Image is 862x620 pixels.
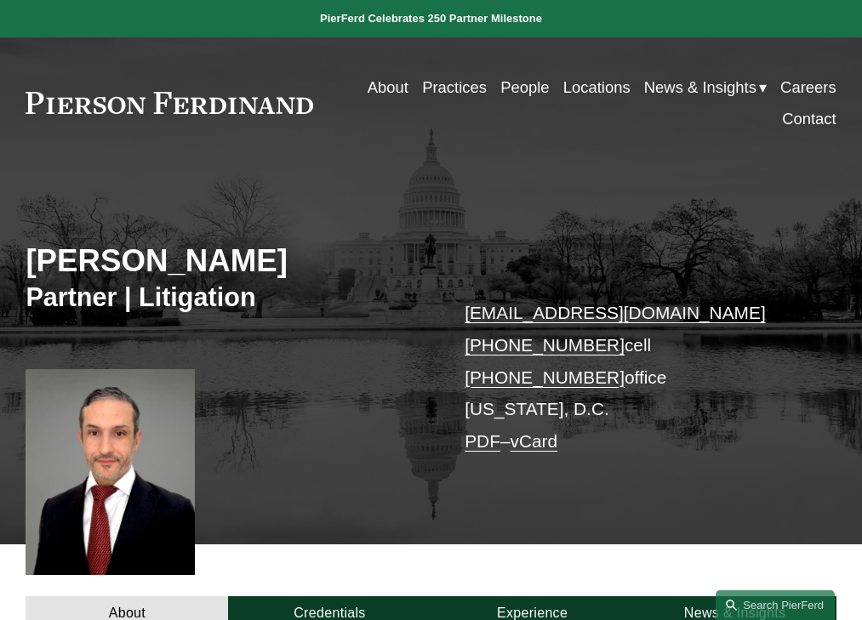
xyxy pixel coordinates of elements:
[563,71,631,103] a: Locations
[465,303,766,322] a: [EMAIL_ADDRESS][DOMAIN_NAME]
[26,282,431,314] h3: Partner | Litigation
[500,71,549,103] a: People
[511,431,558,451] a: vCard
[780,71,836,103] a: Careers
[465,335,625,355] a: [PHONE_NUMBER]
[716,590,835,620] a: Search this site
[644,73,756,101] span: News & Insights
[368,71,408,103] a: About
[465,431,500,451] a: PDF
[26,242,431,280] h2: [PERSON_NAME]
[465,367,625,387] a: [PHONE_NUMBER]
[465,297,802,457] p: cell office [US_STATE], D.C. –
[422,71,487,103] a: Practices
[782,103,836,134] a: Contact
[644,71,767,103] a: folder dropdown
